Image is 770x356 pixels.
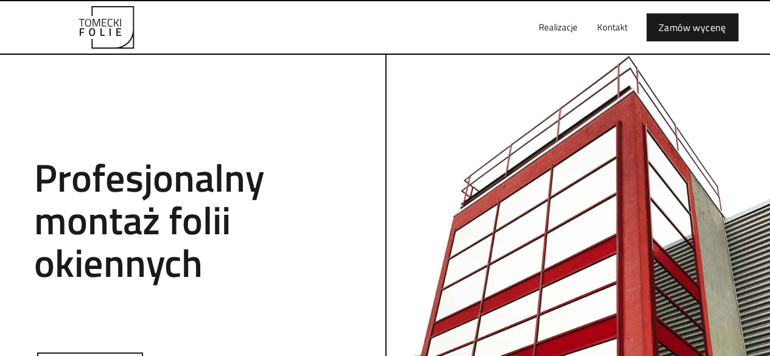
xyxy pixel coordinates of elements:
a: Kontakt [587,8,637,47]
h2: Profesjonalny montaż folii okiennych [34,156,351,284]
h1: Tomecki folie [34,125,351,138]
a: Zamów wycenę [646,13,738,41]
a: Realizacje [529,8,587,47]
